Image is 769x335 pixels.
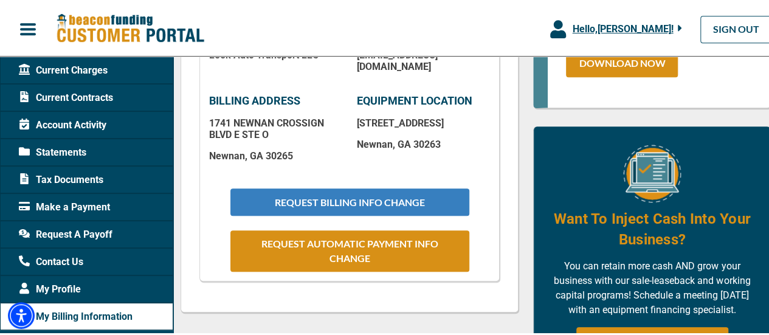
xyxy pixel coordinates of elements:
[56,12,204,43] img: Beacon Funding Customer Portal Logo
[209,92,342,106] p: BILLING ADDRESS
[19,308,133,322] span: My Billing Information
[19,116,106,131] span: Account Activity
[357,116,490,127] p: [STREET_ADDRESS]
[572,21,673,33] span: Hello, [PERSON_NAME] !
[19,61,108,76] span: Current Charges
[19,143,86,158] span: Statements
[8,300,35,327] div: Accessibility Menu
[566,48,678,75] a: DOWNLOAD NOW
[209,148,342,160] p: Newnan , GA 30265
[230,187,469,214] button: REQUEST BILLING INFO CHANGE
[19,89,113,103] span: Current Contracts
[552,207,752,248] h4: Want To Inject Cash Into Your Business?
[623,143,681,201] img: Equipment Financing Online Image
[19,198,110,213] span: Make a Payment
[552,257,752,316] p: You can retain more cash AND grow your business with our sale-leaseback and working capital progr...
[19,171,103,185] span: Tax Documents
[209,116,342,139] p: 1741 NEWNAN CROSSIGN BLVD E STE O
[357,137,490,148] p: Newnan , GA 30263
[357,47,490,71] p: [EMAIL_ADDRESS][DOMAIN_NAME]
[19,280,81,295] span: My Profile
[19,226,112,240] span: Request A Payoff
[230,229,469,270] button: REQUEST AUTOMATIC PAYMENT INFO CHANGE
[357,92,490,106] p: EQUIPMENT LOCATION
[19,253,83,268] span: Contact Us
